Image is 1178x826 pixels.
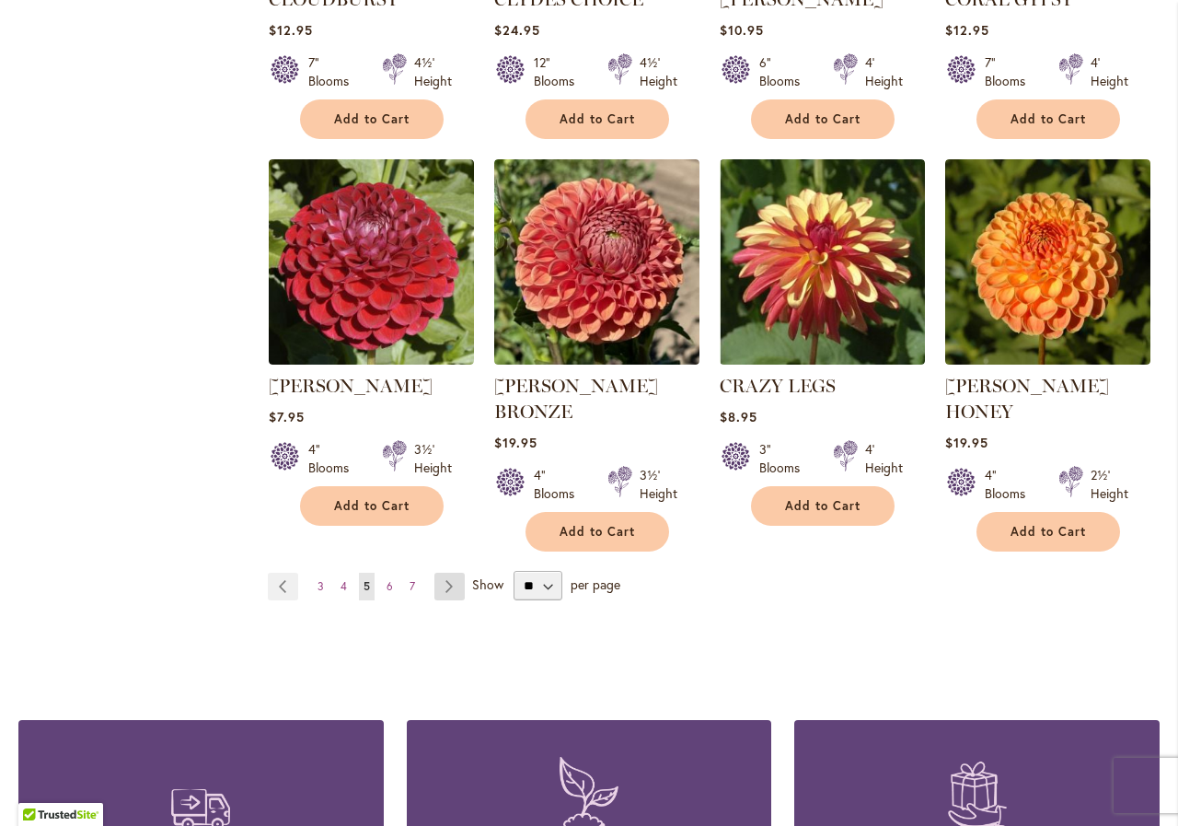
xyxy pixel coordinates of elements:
[269,351,474,368] a: CORNEL
[571,576,620,593] span: per page
[534,466,585,503] div: 4" Blooms
[945,159,1150,365] img: CRICHTON HONEY
[494,159,699,365] img: CORNEL BRONZE
[751,486,895,526] button: Add to Cart
[300,99,444,139] button: Add to Cart
[1091,466,1128,503] div: 2½' Height
[494,434,537,451] span: $19.95
[560,524,635,540] span: Add to Cart
[269,21,313,39] span: $12.95
[472,576,503,593] span: Show
[336,573,352,600] a: 4
[405,573,420,600] a: 7
[976,512,1120,552] button: Add to Cart
[14,761,65,812] iframe: Launch Accessibility Center
[341,579,347,593] span: 4
[494,375,658,423] a: [PERSON_NAME] BRONZE
[976,99,1120,139] button: Add to Cart
[334,111,410,127] span: Add to Cart
[318,579,324,593] span: 3
[785,111,860,127] span: Add to Cart
[720,159,925,365] img: CRAZY LEGS
[640,53,677,90] div: 4½' Height
[785,498,860,514] span: Add to Cart
[414,440,452,477] div: 3½' Height
[308,440,360,477] div: 4" Blooms
[410,579,415,593] span: 7
[525,512,669,552] button: Add to Cart
[494,21,540,39] span: $24.95
[525,99,669,139] button: Add to Cart
[759,53,811,90] div: 6" Blooms
[640,466,677,503] div: 3½' Height
[1011,111,1086,127] span: Add to Cart
[945,375,1109,423] a: [PERSON_NAME] HONEY
[313,573,329,600] a: 3
[382,573,398,600] a: 6
[720,21,764,39] span: $10.95
[985,53,1036,90] div: 7" Blooms
[387,579,393,593] span: 6
[720,408,757,425] span: $8.95
[865,53,903,90] div: 4' Height
[759,440,811,477] div: 3" Blooms
[720,351,925,368] a: CRAZY LEGS
[865,440,903,477] div: 4' Height
[560,111,635,127] span: Add to Cart
[364,579,370,593] span: 5
[985,466,1036,503] div: 4" Blooms
[414,53,452,90] div: 4½' Height
[334,498,410,514] span: Add to Cart
[1091,53,1128,90] div: 4' Height
[308,53,360,90] div: 7" Blooms
[720,375,836,397] a: CRAZY LEGS
[269,375,433,397] a: [PERSON_NAME]
[534,53,585,90] div: 12" Blooms
[300,486,444,526] button: Add to Cart
[269,159,474,365] img: CORNEL
[945,351,1150,368] a: CRICHTON HONEY
[751,99,895,139] button: Add to Cart
[945,21,989,39] span: $12.95
[945,434,988,451] span: $19.95
[494,351,699,368] a: CORNEL BRONZE
[269,408,305,425] span: $7.95
[1011,524,1086,540] span: Add to Cart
